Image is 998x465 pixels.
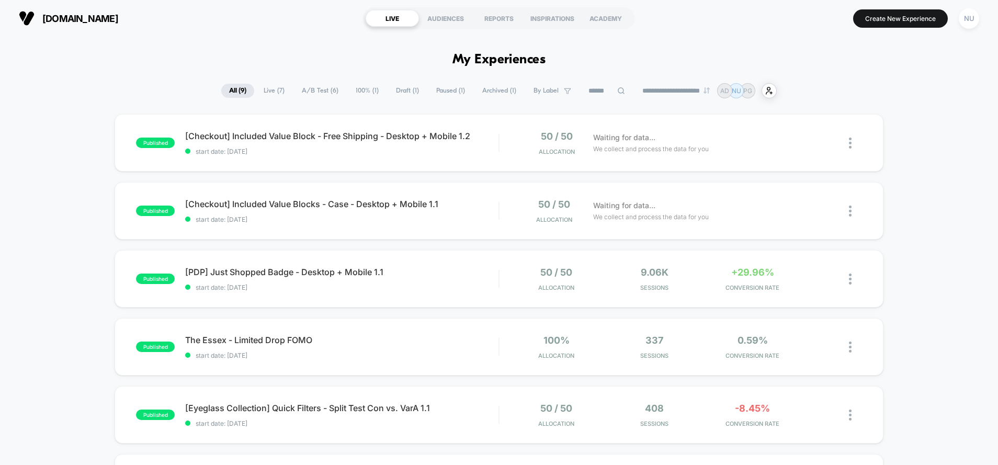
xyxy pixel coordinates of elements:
span: Allocation [536,216,572,223]
span: A/B Test ( 6 ) [294,84,346,98]
span: Allocation [538,420,574,427]
span: Archived ( 1 ) [474,84,524,98]
span: We collect and process the data for you [593,212,709,222]
span: Allocation [539,148,575,155]
div: INSPIRATIONS [526,10,579,27]
span: [DOMAIN_NAME] [42,13,118,24]
span: Waiting for data... [593,200,655,211]
span: 9.06k [641,267,668,278]
span: 50 / 50 [540,267,572,278]
span: All ( 9 ) [221,84,254,98]
span: Allocation [538,284,574,291]
button: Create New Experience [853,9,948,28]
span: The Essex - Limited Drop FOMO [185,335,498,345]
p: AD [720,87,729,95]
span: CONVERSION RATE [706,352,799,359]
img: close [849,410,852,421]
span: [Checkout] Included Value Blocks - Case - Desktop + Mobile 1.1 [185,199,498,209]
div: LIVE [366,10,419,27]
span: Live ( 7 ) [256,84,292,98]
span: 100% [543,335,570,346]
span: start date: [DATE] [185,419,498,427]
p: NU [732,87,741,95]
span: +29.96% [731,267,774,278]
span: published [136,274,175,284]
span: start date: [DATE] [185,216,498,223]
span: [PDP] Just Shopped Badge - Desktop + Mobile 1.1 [185,267,498,277]
h1: My Experiences [452,52,546,67]
span: Sessions [608,284,701,291]
span: 0.59% [738,335,768,346]
span: [Checkout] Included Value Block - Free Shipping - Desktop + Mobile 1.2 [185,131,498,141]
span: 50 / 50 [540,403,572,414]
img: close [849,138,852,149]
span: 100% ( 1 ) [348,84,387,98]
span: start date: [DATE] [185,351,498,359]
span: published [136,410,175,420]
div: AUDIENCES [419,10,472,27]
img: Visually logo [19,10,35,26]
p: PG [743,87,752,95]
img: close [849,342,852,353]
span: start date: [DATE] [185,283,498,291]
div: NU [959,8,979,29]
img: end [704,87,710,94]
span: [Eyeglass Collection] Quick Filters - Split Test Con vs. VarA 1.1 [185,403,498,413]
span: Paused ( 1 ) [428,84,473,98]
span: 337 [645,335,663,346]
span: We collect and process the data for you [593,144,709,154]
span: Sessions [608,352,701,359]
img: close [849,206,852,217]
span: 408 [645,403,664,414]
button: NU [956,8,982,29]
span: Allocation [538,352,574,359]
span: By Label [534,87,559,95]
span: CONVERSION RATE [706,420,799,427]
span: published [136,138,175,148]
img: close [849,274,852,285]
span: -8.45% [735,403,770,414]
div: ACADEMY [579,10,632,27]
span: start date: [DATE] [185,148,498,155]
span: 50 / 50 [538,199,570,210]
span: published [136,206,175,216]
span: Waiting for data... [593,132,655,143]
button: [DOMAIN_NAME] [16,10,121,27]
span: 50 / 50 [541,131,573,142]
span: Sessions [608,420,701,427]
div: REPORTS [472,10,526,27]
span: CONVERSION RATE [706,284,799,291]
span: Draft ( 1 ) [388,84,427,98]
span: published [136,342,175,352]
